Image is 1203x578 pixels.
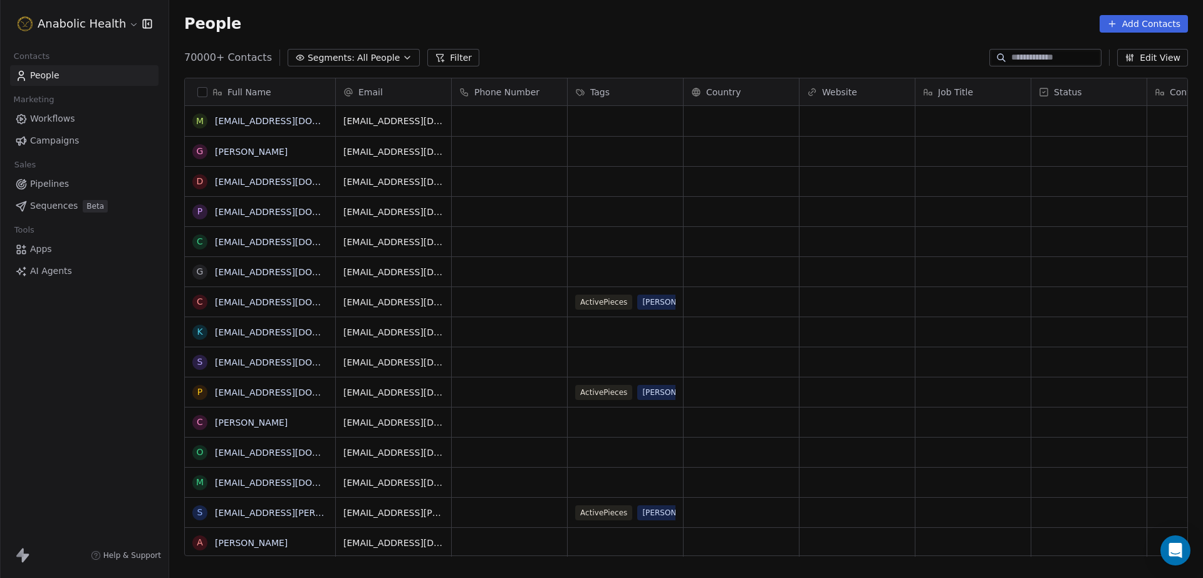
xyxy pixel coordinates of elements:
[706,86,741,98] span: Country
[215,267,368,277] a: [EMAIL_ADDRESS][DOMAIN_NAME]
[30,69,60,82] span: People
[215,357,368,367] a: [EMAIL_ADDRESS][DOMAIN_NAME]
[215,478,368,488] a: [EMAIL_ADDRESS][DOMAIN_NAME]
[10,261,159,281] a: AI Agents
[10,239,159,260] a: Apps
[185,78,335,105] div: Full Name
[103,550,161,560] span: Help & Support
[215,448,368,458] a: [EMAIL_ADDRESS][DOMAIN_NAME]
[336,78,451,105] div: Email
[215,116,368,126] a: [EMAIL_ADDRESS][DOMAIN_NAME]
[184,14,241,33] span: People
[8,47,55,66] span: Contacts
[197,235,203,248] div: c
[10,130,159,151] a: Campaigns
[343,476,444,489] span: [EMAIL_ADDRESS][DOMAIN_NAME]
[1054,86,1082,98] span: Status
[10,108,159,129] a: Workflows
[1117,49,1188,66] button: Edit View
[30,265,72,278] span: AI Agents
[343,356,444,369] span: [EMAIL_ADDRESS][DOMAIN_NAME]
[215,177,368,187] a: [EMAIL_ADDRESS][DOMAIN_NAME]
[343,236,444,248] span: [EMAIL_ADDRESS][DOMAIN_NAME]
[30,177,69,191] span: Pipelines
[343,416,444,429] span: [EMAIL_ADDRESS][DOMAIN_NAME]
[684,78,799,105] div: Country
[197,355,203,369] div: s
[637,295,731,310] span: [PERSON_NAME][URL]
[799,78,915,105] div: Website
[196,476,204,489] div: m
[197,205,202,218] div: p
[197,386,202,399] div: p
[215,327,368,337] a: [EMAIL_ADDRESS][DOMAIN_NAME]
[215,297,368,307] a: [EMAIL_ADDRESS][DOMAIN_NAME]
[343,266,444,278] span: [EMAIL_ADDRESS][DOMAIN_NAME]
[30,112,75,125] span: Workflows
[343,507,444,519] span: [EMAIL_ADDRESS][PERSON_NAME][DOMAIN_NAME]
[197,325,202,339] div: k
[197,265,204,278] div: g
[38,16,126,32] span: Anabolic Health
[343,386,444,399] span: [EMAIL_ADDRESS][DOMAIN_NAME]
[590,86,610,98] span: Tags
[215,508,441,518] a: [EMAIL_ADDRESS][PERSON_NAME][DOMAIN_NAME]
[343,206,444,218] span: [EMAIL_ADDRESS][DOMAIN_NAME]
[575,505,632,520] span: ActivePieces
[83,200,108,213] span: Beta
[575,295,632,310] span: ActivePieces
[215,147,288,157] a: [PERSON_NAME]
[1100,15,1188,33] button: Add Contacts
[215,538,288,548] a: [PERSON_NAME]
[197,295,203,308] div: c
[15,13,133,34] button: Anabolic Health
[30,243,52,256] span: Apps
[637,385,731,400] span: [PERSON_NAME][URL]
[637,505,731,520] span: [PERSON_NAME][URL]
[10,174,159,194] a: Pipelines
[343,145,444,158] span: [EMAIL_ADDRESS][DOMAIN_NAME]
[568,78,683,105] div: Tags
[343,176,444,188] span: [EMAIL_ADDRESS][DOMAIN_NAME]
[197,175,204,188] div: d
[575,385,632,400] span: ActivePieces
[1160,535,1190,565] div: Open Intercom Messenger
[1031,78,1147,105] div: Status
[197,416,203,429] div: C
[91,550,161,560] a: Help & Support
[452,78,567,105] div: Phone Number
[915,78,1031,105] div: Job Title
[308,51,355,65] span: Segments:
[197,145,204,158] div: G
[343,537,444,549] span: [EMAIL_ADDRESS][DOMAIN_NAME]
[197,536,203,549] div: A
[18,16,33,31] img: Anabolic-Health-Icon-192.png
[358,86,383,98] span: Email
[184,50,272,65] span: 70000+ Contacts
[343,446,444,459] span: [EMAIL_ADDRESS][DOMAIN_NAME]
[227,86,271,98] span: Full Name
[196,446,203,459] div: o
[343,296,444,308] span: [EMAIL_ADDRESS][DOMAIN_NAME]
[474,86,539,98] span: Phone Number
[343,326,444,339] span: [EMAIL_ADDRESS][DOMAIN_NAME]
[185,106,336,557] div: grid
[30,199,78,213] span: Sequences
[30,134,79,147] span: Campaigns
[10,65,159,86] a: People
[215,237,368,247] a: [EMAIL_ADDRESS][DOMAIN_NAME]
[215,418,288,428] a: [PERSON_NAME]
[10,196,159,216] a: SequencesBeta
[8,90,60,109] span: Marketing
[197,506,203,519] div: s
[215,207,368,217] a: [EMAIL_ADDRESS][DOMAIN_NAME]
[822,86,857,98] span: Website
[196,115,204,128] div: m
[938,86,973,98] span: Job Title
[343,115,444,127] span: [EMAIL_ADDRESS][DOMAIN_NAME]
[215,387,368,397] a: [EMAIL_ADDRESS][DOMAIN_NAME]
[357,51,400,65] span: All People
[9,221,39,239] span: Tools
[9,155,41,174] span: Sales
[427,49,479,66] button: Filter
